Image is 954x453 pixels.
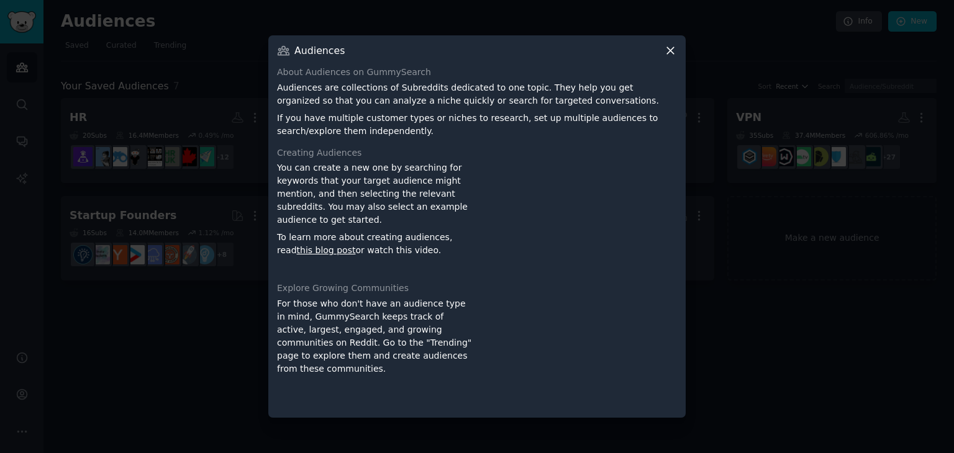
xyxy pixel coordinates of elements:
[481,297,677,409] iframe: YouTube video player
[277,297,473,409] div: For those who don't have an audience type in mind, GummySearch keeps track of active, largest, en...
[481,161,677,273] iframe: YouTube video player
[277,146,677,159] div: Creating Audiences
[277,81,677,107] p: Audiences are collections of Subreddits dedicated to one topic. They help you get organized so th...
[277,66,677,79] div: About Audiences on GummySearch
[277,231,473,257] p: To learn more about creating audiences, read or watch this video.
[277,282,677,295] div: Explore Growing Communities
[277,161,473,226] p: You can create a new one by searching for keywords that your target audience might mention, and t...
[277,112,677,138] p: If you have multiple customer types or niches to research, set up multiple audiences to search/ex...
[294,44,345,57] h3: Audiences
[297,245,356,255] a: this blog post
